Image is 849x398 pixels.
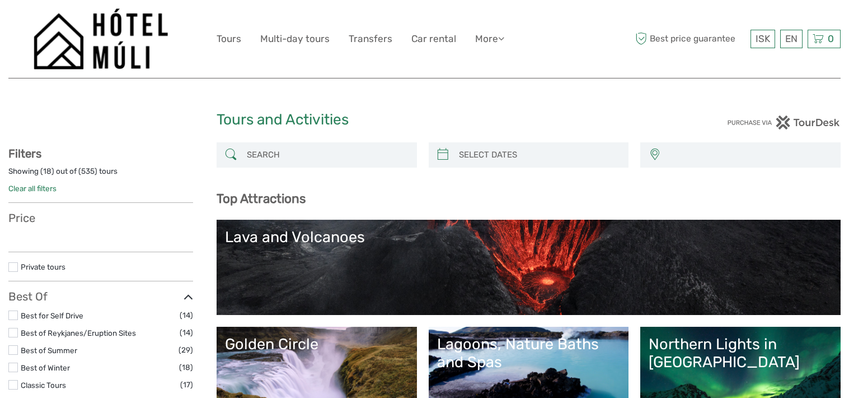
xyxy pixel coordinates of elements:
h1: Tours and Activities [217,111,633,129]
div: Showing ( ) out of ( ) tours [8,166,193,183]
label: 18 [43,166,51,177]
span: 0 [826,33,836,44]
input: SELECT DATES [454,145,623,165]
img: PurchaseViaTourDesk.png [727,115,841,129]
a: Tours [217,31,241,47]
a: Best of Winter [21,363,70,372]
a: More [475,31,504,47]
a: Private tours [21,262,65,271]
a: Transfers [349,31,392,47]
strong: Filters [8,147,41,160]
b: Top Attractions [217,191,306,206]
span: (18) [179,361,193,374]
a: Best for Self Drive [21,311,83,320]
span: ISK [756,33,770,44]
span: (29) [179,344,193,357]
span: (14) [180,326,193,339]
h3: Price [8,211,193,225]
a: Classic Tours [21,381,66,390]
label: 535 [81,166,95,177]
a: Car rental [411,31,456,47]
span: (17) [180,378,193,391]
a: Lava and Volcanoes [225,228,832,307]
span: Best price guarantee [632,30,748,48]
div: Golden Circle [225,335,409,353]
a: Multi-day tours [260,31,330,47]
div: EN [780,30,803,48]
input: SEARCH [242,145,411,165]
div: Lava and Volcanoes [225,228,832,246]
span: (14) [180,309,193,322]
div: Northern Lights in [GEOGRAPHIC_DATA] [649,335,832,372]
a: Best of Summer [21,346,77,355]
a: Best of Reykjanes/Eruption Sites [21,328,136,337]
div: Lagoons, Nature Baths and Spas [437,335,621,372]
a: Clear all filters [8,184,57,193]
img: 1276-09780d38-f550-4f2e-b773-0f2717b8e24e_logo_big.png [34,8,168,70]
h3: Best Of [8,290,193,303]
